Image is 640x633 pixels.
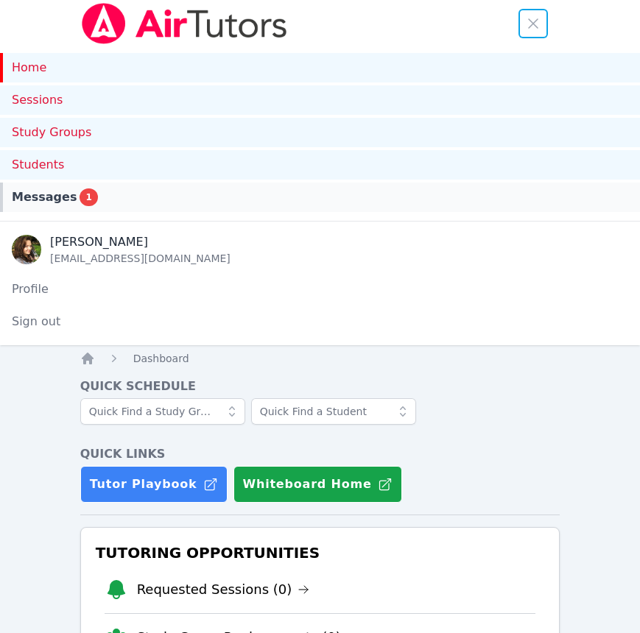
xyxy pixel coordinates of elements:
img: Air Tutors [80,3,289,44]
input: Quick Find a Student [251,398,416,425]
a: Tutor Playbook [80,466,228,503]
a: Requested Sessions (0) [137,579,310,600]
span: Messages [12,188,77,206]
span: Dashboard [133,353,189,364]
h4: Quick Schedule [80,378,560,395]
h3: Tutoring Opportunities [93,540,548,566]
a: Dashboard [133,351,189,366]
nav: Breadcrumb [80,351,560,366]
input: Quick Find a Study Group [80,398,245,425]
button: Whiteboard Home [233,466,402,503]
h4: Quick Links [80,445,560,463]
div: [EMAIL_ADDRESS][DOMAIN_NAME] [50,251,231,266]
span: 1 [80,188,97,206]
div: [PERSON_NAME] [50,233,231,251]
